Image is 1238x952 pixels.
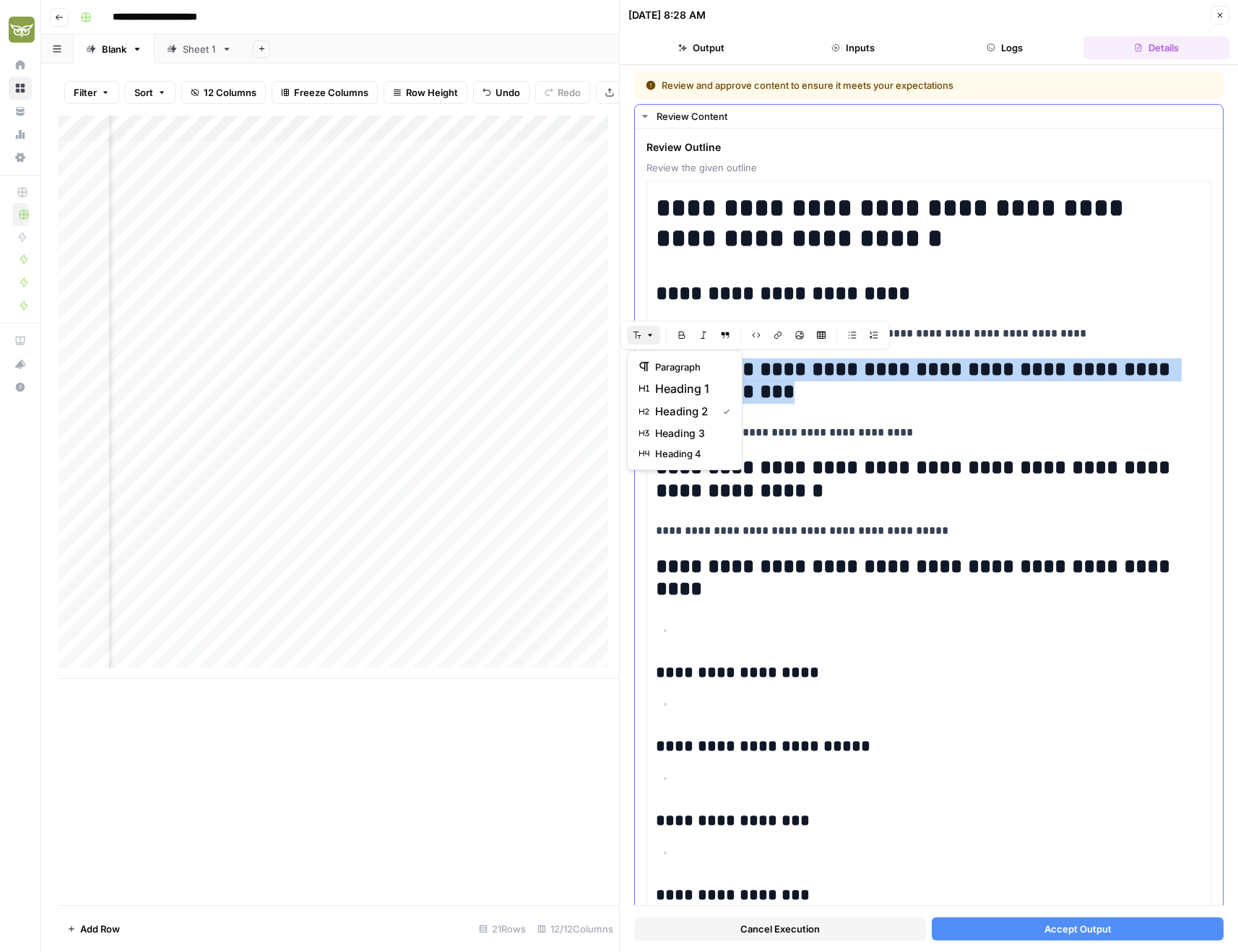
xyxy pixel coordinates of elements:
[294,85,368,100] span: Freeze Columns
[740,922,820,936] span: Cancel Execution
[635,105,1223,128] button: Review Content
[272,81,378,104] button: Freeze Columns
[646,78,1083,92] div: Review and approve content to ensure it meets your expectations
[655,446,724,461] span: heading 4
[9,352,32,376] button: What's new?
[384,81,467,104] button: Row Height
[655,380,724,397] span: heading 1
[655,360,724,374] span: paragraph
[932,917,1224,940] button: Accept Output
[181,81,266,104] button: 12 Columns
[1044,922,1112,936] span: Accept Output
[204,85,256,100] span: 12 Columns
[406,85,458,100] span: Row Height
[558,85,581,100] span: Redo
[102,42,126,56] div: Blank
[473,81,529,104] button: Undo
[657,109,1214,124] div: Review Content
[535,81,590,104] button: Redo
[596,81,679,104] button: Export CSV
[646,160,1211,175] span: Review the given outline
[532,917,619,940] div: 12/12 Columns
[125,81,176,104] button: Sort
[1083,36,1229,59] button: Details
[646,140,1211,155] span: Review Outline
[9,12,32,48] button: Workspace: Evergreen Media
[655,426,724,441] span: heading 3
[64,81,119,104] button: Filter
[134,85,153,100] span: Sort
[780,36,926,59] button: Inputs
[155,35,244,64] a: Sheet 1
[9,146,32,169] a: Settings
[9,329,32,352] a: AirOps Academy
[628,36,774,59] button: Output
[9,353,31,375] div: What's new?
[74,35,155,64] a: Blank
[628,8,706,22] div: [DATE] 8:28 AM
[495,85,520,100] span: Undo
[9,53,32,77] a: Home
[59,917,129,940] button: Add Row
[655,403,711,420] span: heading 2
[473,917,532,940] div: 21 Rows
[9,17,35,43] img: Evergreen Media Logo
[74,85,97,100] span: Filter
[932,36,1078,59] button: Logs
[9,100,32,123] a: Your Data
[9,77,32,100] a: Browse
[183,42,216,56] div: Sheet 1
[9,123,32,146] a: Usage
[634,917,926,940] button: Cancel Execution
[80,922,120,936] span: Add Row
[9,376,32,399] button: Help + Support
